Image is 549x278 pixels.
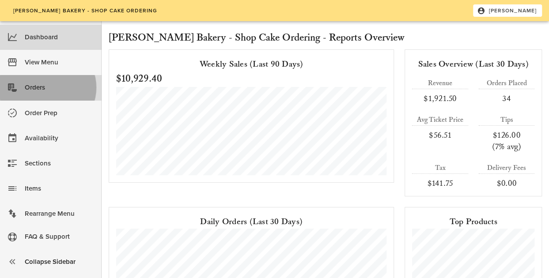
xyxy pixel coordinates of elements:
[25,207,95,221] div: Rearrange Menu
[25,106,95,120] div: Order Prep
[412,93,468,104] div: $1,921.50
[473,4,542,17] button: [PERSON_NAME]
[25,181,95,196] div: Items
[479,78,535,89] div: Orders Placed
[412,129,468,141] div: $56.51
[479,163,535,173] div: Delivery Fees
[25,55,95,70] div: View Menu
[25,229,95,244] div: FAQ & Support
[116,214,386,229] div: Daily Orders (Last 30 Days)
[412,78,468,89] div: Revenue
[479,177,535,189] div: $0.00
[479,129,535,152] div: $126.00 (7% avg)
[109,30,542,46] h2: [PERSON_NAME] Bakery - Shop Cake Ordering - Reports Overview
[479,7,537,15] span: [PERSON_NAME]
[7,4,163,17] a: [PERSON_NAME] Bakery - Shop Cake Ordering
[116,71,386,87] h2: $10,929.40
[412,115,468,125] div: Avg Ticket Price
[25,255,95,269] div: Collapse Sidebar
[479,115,535,125] div: Tips
[479,93,535,104] div: 34
[412,214,534,229] div: Top Products
[412,177,468,189] div: $141.75
[412,57,534,71] div: Sales Overview (Last 30 Days)
[25,80,95,95] div: Orders
[25,131,95,146] div: Availability
[12,8,157,14] span: [PERSON_NAME] Bakery - Shop Cake Ordering
[412,163,468,173] div: Tax
[116,57,386,71] div: Weekly Sales (Last 90 Days)
[25,156,95,171] div: Sections
[25,30,95,45] div: Dashboard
